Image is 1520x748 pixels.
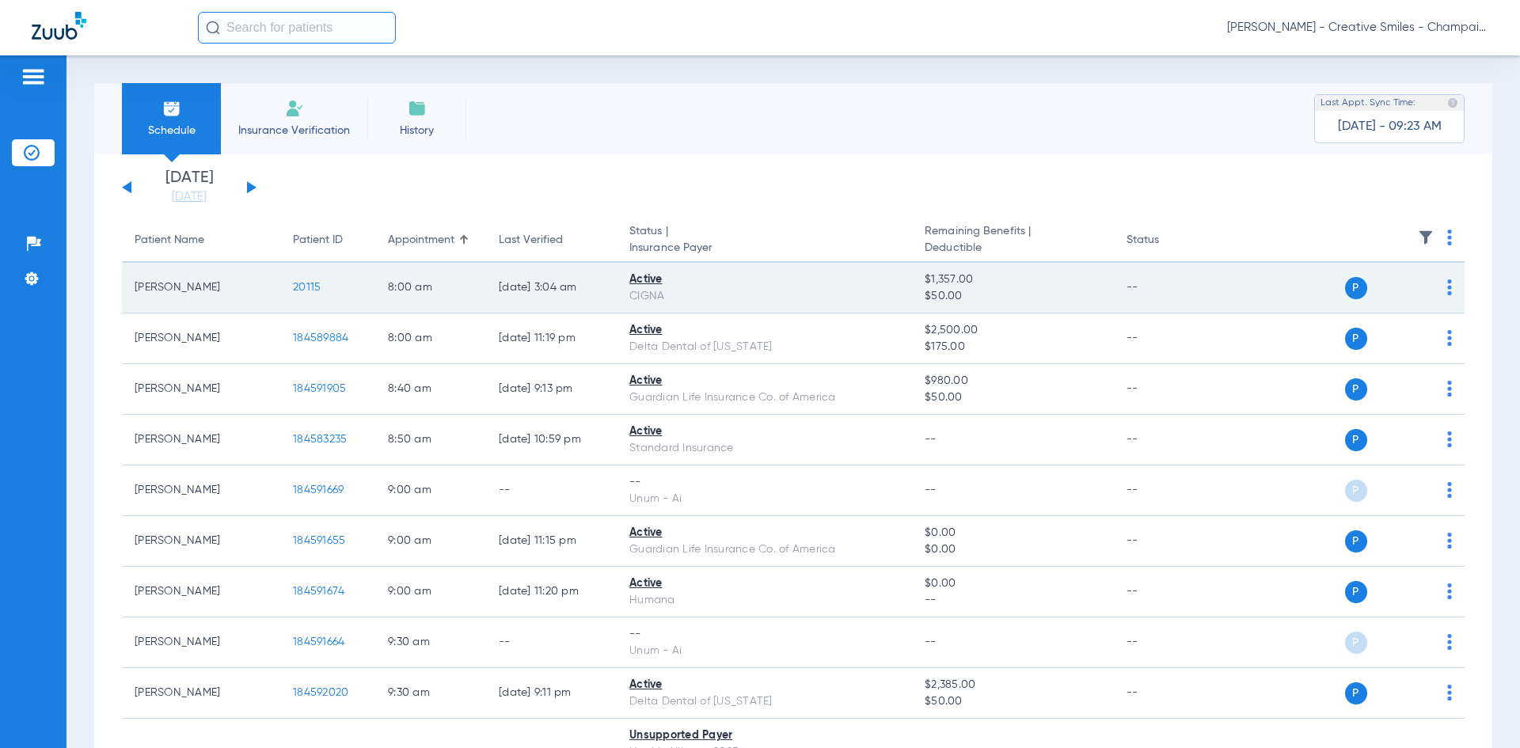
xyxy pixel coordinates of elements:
[142,189,237,205] a: [DATE]
[629,525,899,541] div: Active
[629,339,899,355] div: Delta Dental of [US_STATE]
[375,516,486,567] td: 9:00 AM
[925,693,1100,710] span: $50.00
[122,313,280,364] td: [PERSON_NAME]
[629,474,899,491] div: --
[486,313,617,364] td: [DATE] 11:19 PM
[233,123,355,139] span: Insurance Verification
[379,123,454,139] span: History
[1114,465,1221,516] td: --
[1447,533,1452,549] img: group-dot-blue.svg
[21,67,46,86] img: hamburger-icon
[486,516,617,567] td: [DATE] 11:15 PM
[122,415,280,465] td: [PERSON_NAME]
[1447,431,1452,447] img: group-dot-blue.svg
[486,567,617,617] td: [DATE] 11:20 PM
[1114,364,1221,415] td: --
[293,282,321,293] span: 20115
[629,626,899,643] div: --
[122,668,280,719] td: [PERSON_NAME]
[375,415,486,465] td: 8:50 AM
[122,364,280,415] td: [PERSON_NAME]
[1320,95,1415,111] span: Last Appt. Sync Time:
[293,332,348,344] span: 184589884
[629,491,899,507] div: Unum - Ai
[629,592,899,609] div: Humana
[629,677,899,693] div: Active
[629,271,899,288] div: Active
[293,535,345,546] span: 184591655
[122,516,280,567] td: [PERSON_NAME]
[134,123,209,139] span: Schedule
[629,727,899,744] div: Unsupported Payer
[925,240,1100,256] span: Deductible
[375,313,486,364] td: 8:00 AM
[925,322,1100,339] span: $2,500.00
[293,484,344,496] span: 184591669
[629,440,899,457] div: Standard Insurance
[486,415,617,465] td: [DATE] 10:59 PM
[1447,230,1452,245] img: group-dot-blue.svg
[629,240,899,256] span: Insurance Payer
[293,383,346,394] span: 184591905
[629,423,899,440] div: Active
[912,218,1113,263] th: Remaining Benefits |
[162,99,181,118] img: Schedule
[1345,277,1367,299] span: P
[285,99,304,118] img: Manual Insurance Verification
[1345,632,1367,654] span: P
[499,232,604,249] div: Last Verified
[122,617,280,668] td: [PERSON_NAME]
[1447,97,1458,108] img: last sync help info
[1345,378,1367,401] span: P
[1114,218,1221,263] th: Status
[32,12,86,40] img: Zuub Logo
[1447,482,1452,498] img: group-dot-blue.svg
[375,263,486,313] td: 8:00 AM
[408,99,427,118] img: History
[1447,330,1452,346] img: group-dot-blue.svg
[375,364,486,415] td: 8:40 AM
[925,434,937,445] span: --
[1114,516,1221,567] td: --
[629,643,899,659] div: Unum - Ai
[1114,668,1221,719] td: --
[629,288,899,305] div: CIGNA
[1114,263,1221,313] td: --
[925,271,1100,288] span: $1,357.00
[1114,415,1221,465] td: --
[1447,583,1452,599] img: group-dot-blue.svg
[925,288,1100,305] span: $50.00
[293,232,363,249] div: Patient ID
[1345,682,1367,704] span: P
[1447,279,1452,295] img: group-dot-blue.svg
[1345,480,1367,502] span: P
[629,373,899,389] div: Active
[1345,328,1367,350] span: P
[629,693,899,710] div: Delta Dental of [US_STATE]
[925,541,1100,558] span: $0.00
[499,232,563,249] div: Last Verified
[375,465,486,516] td: 9:00 AM
[1338,119,1442,135] span: [DATE] - 09:23 AM
[293,232,343,249] div: Patient ID
[486,668,617,719] td: [DATE] 9:11 PM
[1114,567,1221,617] td: --
[1345,530,1367,552] span: P
[629,322,899,339] div: Active
[122,567,280,617] td: [PERSON_NAME]
[135,232,204,249] div: Patient Name
[122,263,280,313] td: [PERSON_NAME]
[135,232,268,249] div: Patient Name
[925,484,937,496] span: --
[1447,685,1452,701] img: group-dot-blue.svg
[293,434,347,445] span: 184583235
[925,677,1100,693] span: $2,385.00
[629,389,899,406] div: Guardian Life Insurance Co. of America
[1114,313,1221,364] td: --
[122,465,280,516] td: [PERSON_NAME]
[1447,381,1452,397] img: group-dot-blue.svg
[1114,617,1221,668] td: --
[925,592,1100,609] span: --
[1418,230,1434,245] img: filter.svg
